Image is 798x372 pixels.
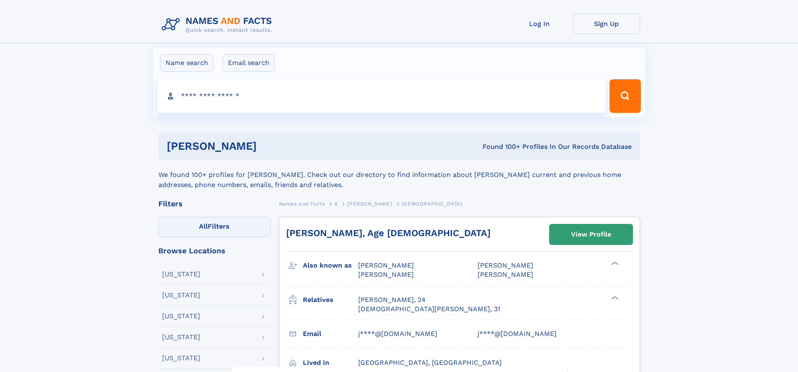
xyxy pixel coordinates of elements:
[334,198,338,209] a: A
[358,261,414,269] span: [PERSON_NAME]
[167,141,370,151] h1: [PERSON_NAME]
[609,295,619,300] div: ❯
[158,79,606,113] input: search input
[478,271,533,278] span: [PERSON_NAME]
[347,201,392,207] span: [PERSON_NAME]
[162,313,200,320] div: [US_STATE]
[303,327,358,341] h3: Email
[303,258,358,273] h3: Also known as
[222,54,275,72] label: Email search
[571,225,611,244] div: View Profile
[573,13,640,34] a: Sign Up
[609,79,640,113] button: Search Button
[358,295,426,304] a: [PERSON_NAME], 24
[158,200,271,208] div: Filters
[609,261,619,266] div: ❯
[478,261,533,269] span: [PERSON_NAME]
[158,13,279,36] img: Logo Names and Facts
[369,142,632,151] div: Found 100+ Profiles In Our Records Database
[199,222,208,230] span: All
[402,201,462,207] span: [DEMOGRAPHIC_DATA]
[358,304,500,314] a: [DEMOGRAPHIC_DATA][PERSON_NAME], 31
[334,201,338,207] span: A
[286,228,491,238] a: [PERSON_NAME], Age [DEMOGRAPHIC_DATA]
[358,359,502,367] span: [GEOGRAPHIC_DATA], [GEOGRAPHIC_DATA]
[160,54,214,72] label: Name search
[162,271,200,278] div: [US_STATE]
[162,355,200,362] div: [US_STATE]
[358,271,414,278] span: [PERSON_NAME]
[158,217,271,237] label: Filters
[550,224,633,245] a: View Profile
[279,198,325,209] a: Names and Facts
[158,160,640,190] div: We found 100+ profiles for [PERSON_NAME]. Check out our directory to find information about [PERS...
[303,356,358,370] h3: Lived in
[158,247,271,255] div: Browse Locations
[162,334,200,341] div: [US_STATE]
[347,198,392,209] a: [PERSON_NAME]
[506,13,573,34] a: Log In
[303,293,358,307] h3: Relatives
[162,292,200,299] div: [US_STATE]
